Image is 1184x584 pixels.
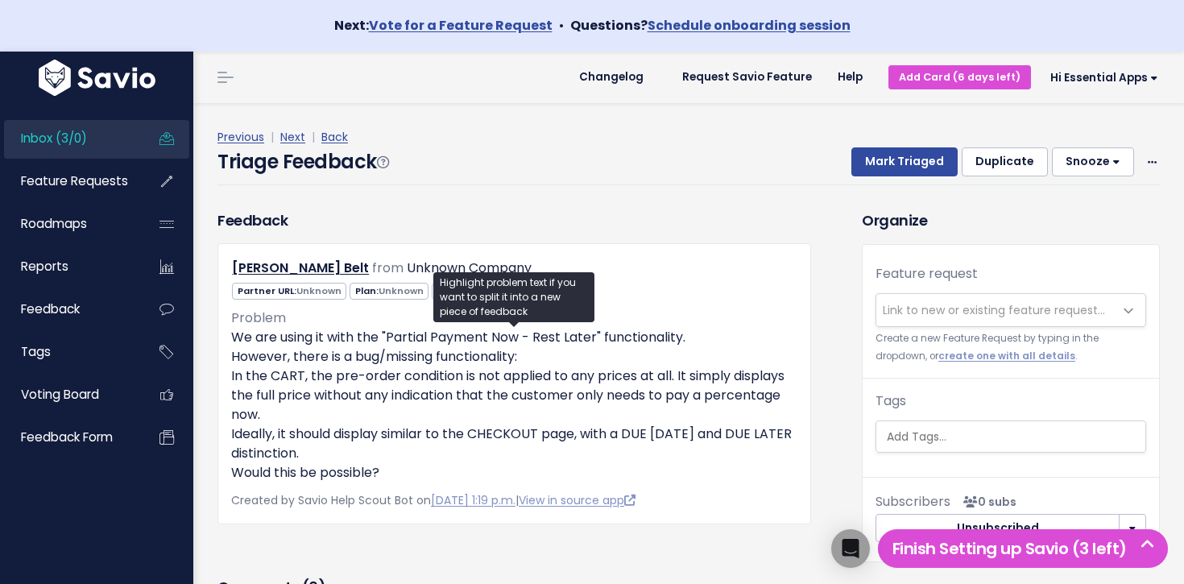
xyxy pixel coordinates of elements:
a: Tags [4,333,134,371]
h5: Finish Setting up Savio (3 left) [885,536,1161,561]
span: Feedback [21,300,80,317]
button: Duplicate [962,147,1048,176]
span: Subscribers [876,492,950,511]
label: Tags [876,391,906,411]
a: [DATE] 1:19 p.m. [431,492,515,508]
span: Link to new or existing feature request... [883,302,1105,318]
span: | [267,129,277,145]
span: Voting Board [21,386,99,403]
span: Problem [231,309,286,327]
span: Roadmaps [21,215,87,232]
h3: Feedback [217,209,288,231]
img: logo-white.9d6f32f41409.svg [35,60,159,96]
a: create one with all details [938,350,1075,362]
span: Partner URL: [232,283,346,300]
button: Mark Triaged [851,147,958,176]
div: Unknown Company [407,257,532,280]
a: Schedule onboarding session [648,16,851,35]
a: Add Card (6 days left) [888,65,1031,89]
span: Tags [21,343,51,360]
span: Feedback form [21,429,113,445]
div: Highlight problem text if you want to split it into a new piece of feedback [433,272,594,322]
div: Open Intercom Messenger [831,529,870,568]
a: Vote for a Feature Request [369,16,553,35]
a: Roadmaps [4,205,134,242]
span: Changelog [579,72,644,83]
span: <p><strong>Subscribers</strong><br><br> No subscribers yet<br> </p> [957,494,1016,510]
a: Help [825,65,876,89]
input: Add Tags... [880,429,1149,445]
span: Unknown [296,284,342,297]
span: Created by Savio Help Scout Bot on | [231,492,635,508]
span: Shopify Plan: [432,283,550,300]
small: Create a new Feature Request by typing in the dropdown, or . [876,330,1146,365]
span: Feature Requests [21,172,128,189]
a: Back [321,129,348,145]
a: Hi Essential Apps [1031,65,1171,90]
a: Request Savio Feature [669,65,825,89]
a: Feedback form [4,419,134,456]
p: We are using it with the "Partial Payment Now - Rest Later" functionality. However, there is a bu... [231,328,797,483]
span: from [372,259,404,277]
a: Reports [4,248,134,285]
a: View in source app [519,492,635,508]
h3: Organize [862,209,1160,231]
span: | [308,129,318,145]
a: Inbox (3/0) [4,120,134,157]
a: Next [280,129,305,145]
a: Voting Board [4,376,134,413]
h4: Triage Feedback [217,147,388,176]
button: Unsubscribed [876,514,1120,543]
strong: Questions? [570,16,851,35]
a: Previous [217,129,264,145]
span: Unknown [379,284,424,297]
strong: Next: [334,16,553,35]
button: Snooze [1052,147,1134,176]
a: Feature Requests [4,163,134,200]
span: Hi Essential Apps [1050,72,1158,84]
span: Reports [21,258,68,275]
span: Inbox (3/0) [21,130,87,147]
span: Plan: [350,283,428,300]
span: • [559,16,564,35]
label: Feature request [876,264,978,284]
a: Feedback [4,291,134,328]
a: [PERSON_NAME] Belt [232,259,369,277]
